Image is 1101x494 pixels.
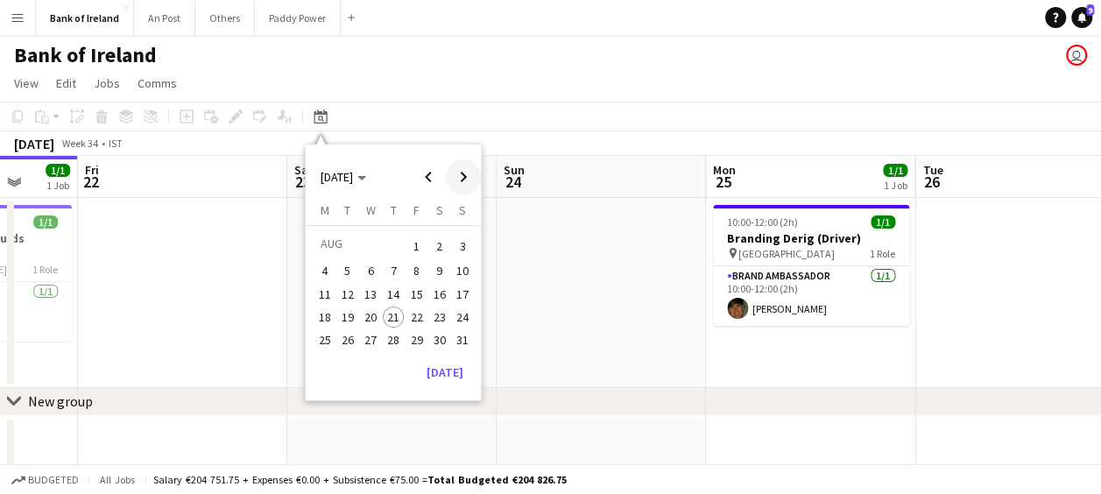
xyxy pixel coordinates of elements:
button: 14-08-2025 [382,283,405,306]
span: 1/1 [871,215,895,229]
span: 2 [429,234,450,258]
span: Total Budgeted €204 826.75 [427,473,567,486]
button: [DATE] [420,358,470,386]
div: New group [28,392,93,410]
span: 23 [429,307,450,328]
button: 23-08-2025 [428,306,451,328]
div: 1 Job [46,179,69,192]
span: 27 [360,329,381,350]
button: 21-08-2025 [382,306,405,328]
span: Sun [504,162,525,178]
span: 13 [360,284,381,305]
h1: Bank of Ireland [14,42,157,68]
span: F [413,202,420,218]
span: 19 [337,307,358,328]
span: S [459,202,466,218]
button: 25-08-2025 [313,328,335,351]
span: Week 34 [58,137,102,150]
span: 1/1 [46,164,70,177]
span: T [391,202,397,218]
div: IST [109,137,123,150]
span: 10 [452,261,473,282]
span: S [436,202,443,218]
span: 9 [429,261,450,282]
span: 22 [406,307,427,328]
span: View [14,75,39,91]
span: 24 [501,172,525,192]
span: [GEOGRAPHIC_DATA] [738,247,835,260]
span: 3 [452,234,473,258]
button: 24-08-2025 [451,306,474,328]
span: 1 Role [870,247,895,260]
span: 25 [710,172,736,192]
button: 05-08-2025 [336,259,359,282]
span: Fri [85,162,99,178]
app-card-role: Brand Ambassador1/110:00-12:00 (2h)[PERSON_NAME] [713,266,909,326]
button: 30-08-2025 [428,328,451,351]
button: 02-08-2025 [428,232,451,259]
button: 04-08-2025 [313,259,335,282]
span: 16 [429,284,450,305]
span: Mon [713,162,736,178]
button: Previous month [411,159,446,194]
button: 12-08-2025 [336,283,359,306]
button: 31-08-2025 [451,328,474,351]
span: 1/1 [883,164,907,177]
span: 15 [406,284,427,305]
button: Others [195,1,255,35]
span: 30 [429,329,450,350]
span: 29 [406,329,427,350]
span: 4 [314,261,335,282]
div: 1 Job [884,179,907,192]
span: 6 [360,261,381,282]
span: 1 Role [32,263,58,276]
span: W [366,202,376,218]
button: 22-08-2025 [405,306,427,328]
span: 23 [292,172,314,192]
span: 10:00-12:00 (2h) [727,215,798,229]
button: 17-08-2025 [451,283,474,306]
a: View [7,72,46,95]
span: 28 [383,329,404,350]
span: T [344,202,350,218]
span: 20 [360,307,381,328]
button: 28-08-2025 [382,328,405,351]
button: Choose month and year [314,161,373,193]
button: An Post [134,1,195,35]
button: Budgeted [9,470,81,490]
button: Paddy Power [255,1,341,35]
button: 01-08-2025 [405,232,427,259]
button: 09-08-2025 [428,259,451,282]
span: 11 [314,284,335,305]
span: 18 [314,307,335,328]
span: 25 [314,329,335,350]
button: 29-08-2025 [405,328,427,351]
button: 06-08-2025 [359,259,382,282]
span: 22 [82,172,99,192]
span: 21 [383,307,404,328]
button: 13-08-2025 [359,283,382,306]
button: 08-08-2025 [405,259,427,282]
button: 10-08-2025 [451,259,474,282]
span: 12 [337,284,358,305]
button: 16-08-2025 [428,283,451,306]
span: Comms [138,75,177,91]
button: Next month [446,159,481,194]
td: AUG [313,232,405,259]
a: Comms [131,72,184,95]
span: 1/1 [33,215,58,229]
a: Jobs [87,72,127,95]
div: Salary €204 751.75 + Expenses €0.00 + Subsistence €75.00 = [153,473,567,486]
span: Edit [56,75,76,91]
div: 10:00-12:00 (2h)1/1Branding Derig (Driver) [GEOGRAPHIC_DATA]1 RoleBrand Ambassador1/110:00-12:00 ... [713,205,909,326]
button: 11-08-2025 [313,283,335,306]
span: 17 [452,284,473,305]
span: 14 [383,284,404,305]
span: Tue [922,162,942,178]
button: 27-08-2025 [359,328,382,351]
span: 31 [452,329,473,350]
app-user-avatar: Katie Shovlin [1066,45,1087,66]
span: M [320,202,328,218]
h3: Branding Derig (Driver) [713,230,909,246]
a: 9 [1071,7,1092,28]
